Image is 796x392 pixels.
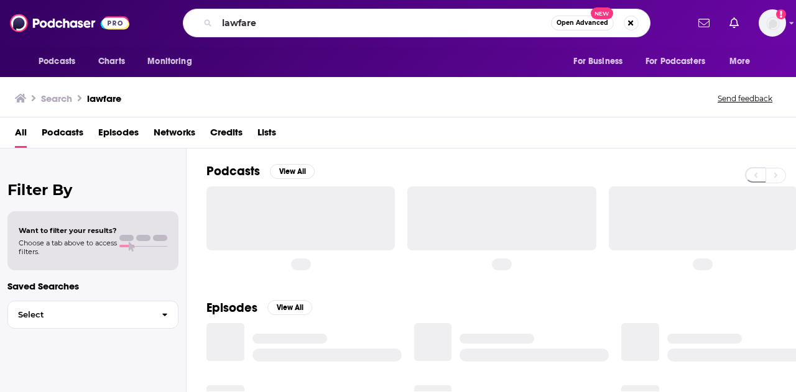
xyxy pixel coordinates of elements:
[637,50,723,73] button: open menu
[7,301,178,329] button: Select
[154,122,195,148] a: Networks
[206,163,260,179] h2: Podcasts
[270,164,315,179] button: View All
[714,93,776,104] button: Send feedback
[591,7,613,19] span: New
[90,50,132,73] a: Charts
[147,53,192,70] span: Monitoring
[41,93,72,104] h3: Search
[724,12,744,34] a: Show notifications dropdown
[206,163,315,179] a: PodcastsView All
[573,53,622,70] span: For Business
[206,300,257,316] h2: Episodes
[551,16,614,30] button: Open AdvancedNew
[557,20,608,26] span: Open Advanced
[759,9,786,37] span: Logged in as megcassidy
[217,13,551,33] input: Search podcasts, credits, & more...
[210,122,243,148] a: Credits
[776,9,786,19] svg: Add a profile image
[30,50,91,73] button: open menu
[646,53,705,70] span: For Podcasters
[257,122,276,148] a: Lists
[19,226,117,235] span: Want to filter your results?
[693,12,715,34] a: Show notifications dropdown
[206,300,312,316] a: EpisodesView All
[267,300,312,315] button: View All
[729,53,751,70] span: More
[183,9,650,37] div: Search podcasts, credits, & more...
[8,311,152,319] span: Select
[7,181,178,199] h2: Filter By
[39,53,75,70] span: Podcasts
[98,122,139,148] a: Episodes
[87,93,121,104] h3: lawfare
[19,239,117,256] span: Choose a tab above to access filters.
[10,11,129,35] img: Podchaser - Follow, Share and Rate Podcasts
[721,50,766,73] button: open menu
[42,122,83,148] a: Podcasts
[7,280,178,292] p: Saved Searches
[565,50,638,73] button: open menu
[98,53,125,70] span: Charts
[15,122,27,148] a: All
[759,9,786,37] button: Show profile menu
[759,9,786,37] img: User Profile
[139,50,208,73] button: open menu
